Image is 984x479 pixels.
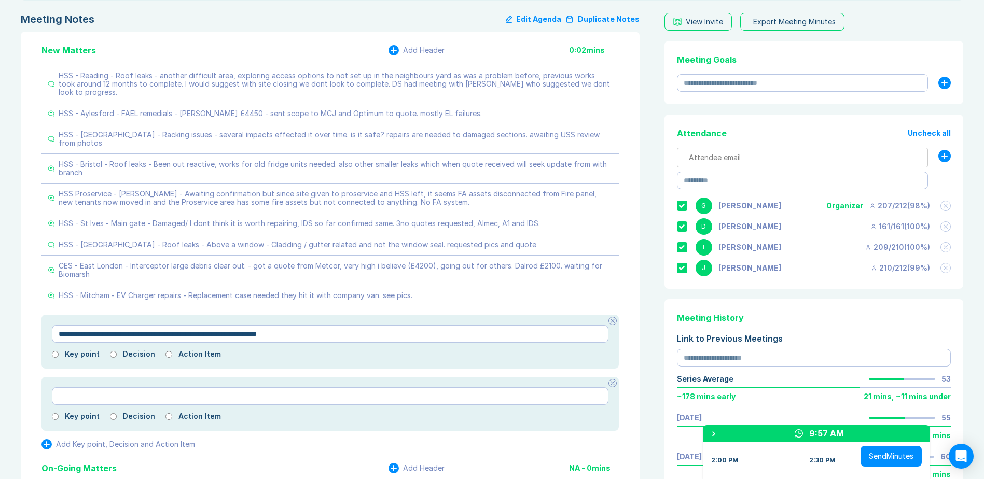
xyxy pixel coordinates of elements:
button: Add Header [389,45,445,55]
div: 210 / 212 ( 99 %) [871,264,930,272]
div: Open Intercom Messenger [949,444,974,469]
div: Add Key point, Decision and Action Item [56,440,195,448]
button: SendMinutes [861,446,922,467]
label: Decision [123,412,155,420]
button: Uncheck all [908,129,951,137]
div: 0:02 mins [569,46,619,54]
button: Add Key point, Decision and Action Item [41,439,195,449]
div: 2:30 PM [809,456,836,464]
div: I [696,239,712,256]
div: D [696,218,712,235]
div: View Invite [686,18,723,26]
div: 21 mins , ~ 11 mins under [864,392,951,401]
label: Key point [65,350,100,358]
div: Jonny Welbourn [718,264,781,272]
button: Edit Agenda [506,13,561,25]
div: Export Meeting Minutes [753,18,836,26]
div: HSS - Bristol - Roof leaks - Been out reactive, works for old fridge units needed. also other sma... [59,160,613,177]
div: 161 / 161 ( 100 %) [870,222,930,231]
a: [DATE] [677,414,702,422]
div: NA - 0 mins [569,464,619,472]
div: 9:57 AM [809,427,844,440]
div: 207 / 212 ( 98 %) [869,202,930,210]
div: 53 [941,375,951,383]
div: Iain Parnell [718,243,781,251]
label: Action Item [178,350,221,358]
div: HSS - [GEOGRAPHIC_DATA] - Roof leaks - Above a window - Cladding / gutter related and not the win... [59,241,536,249]
button: Export Meeting Minutes [740,13,844,31]
a: [DATE] [677,453,702,461]
div: 60 [940,453,951,461]
div: On-Going Matters [41,462,117,474]
div: 2:00 PM [711,456,739,464]
label: Action Item [178,412,221,420]
div: HSS Proservice - [PERSON_NAME] - Awaiting confirmation but since site given to proservice and HSS... [59,190,613,206]
div: 30 mins [921,431,951,440]
div: Add Header [403,464,445,472]
div: Series Average [677,375,733,383]
div: Organizer [826,202,863,210]
div: David Hayter [718,222,781,231]
div: Meeting Goals [677,53,951,66]
div: Attendance [677,127,727,139]
button: Duplicate Notes [565,13,640,25]
div: HSS - Aylesford - FAEL remedials - [PERSON_NAME] £4450 - sent scope to MCJ and Optimum to quote. ... [59,109,482,118]
div: Add Header [403,46,445,54]
div: J [696,260,712,276]
div: Meeting History [677,312,951,324]
label: Decision [123,350,155,358]
label: Key point [65,412,100,420]
button: Add Header [389,463,445,473]
div: CES - East London - Interceptor large debris clear out. - got a quote from Metcor, very high i be... [59,262,613,278]
div: ~ 178 mins early [677,392,736,401]
div: 209 / 210 ( 100 %) [865,243,930,251]
button: View Invite [664,13,732,31]
div: HSS - Mitcham - EV Charger repairs - Replacement case needed they hit it with company van. see pics. [59,291,412,300]
div: HSS - Reading - Roof leaks - another difficult area, exploring access options to not set up in th... [59,72,613,96]
div: 55 [941,414,951,422]
div: New Matters [41,44,96,57]
div: Gemma White [718,202,781,210]
div: Link to Previous Meetings [677,332,951,345]
div: Meeting Notes [21,13,94,25]
div: 30 mins [921,470,951,478]
div: HSS - [GEOGRAPHIC_DATA] - Racking issues - several impacts effected it over time. is it safe? rep... [59,131,613,147]
div: G [696,198,712,214]
div: HSS - St Ives - Main gate - Damaged/ I dont think it is worth repairing, IDS so far confirmed sam... [59,219,540,228]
